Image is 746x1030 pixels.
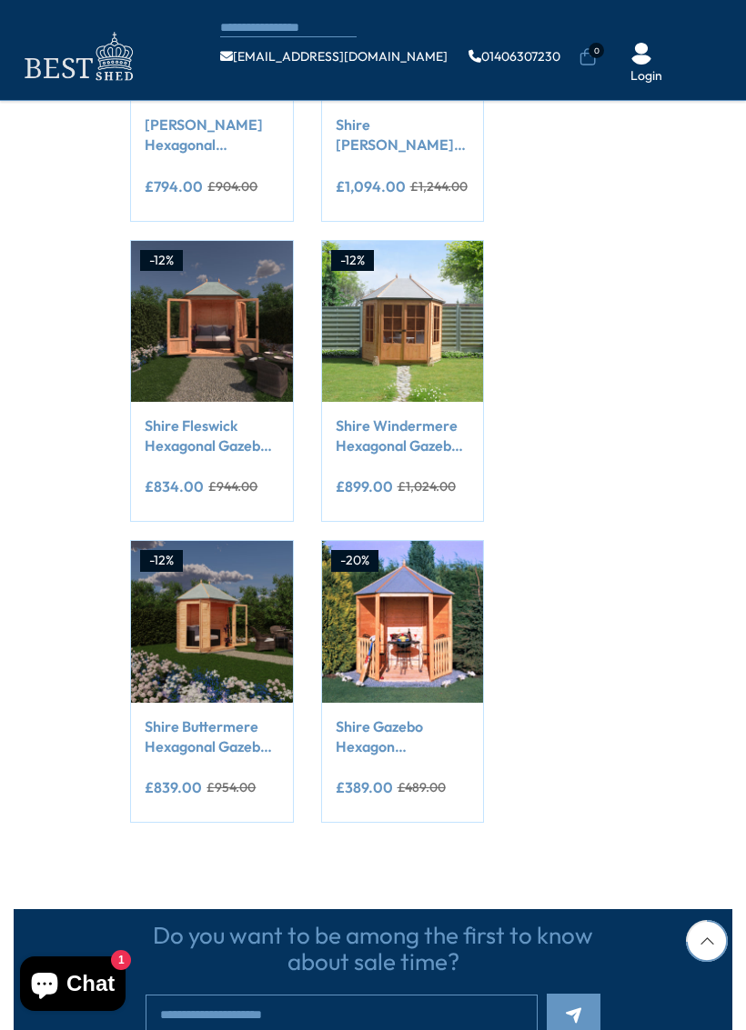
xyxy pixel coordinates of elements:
[145,179,203,194] ins: £794.00
[145,479,204,494] ins: £834.00
[145,716,278,757] a: Shire Buttermere Hexagonal Gazebo Summerhouse 8x7 Double doors 12mm Cladding
[579,48,597,66] a: 0
[207,180,257,193] del: £904.00
[398,480,456,493] del: £1,024.00
[336,780,393,795] ins: £389.00
[331,550,378,572] div: -20%
[146,923,600,975] h3: Do you want to be among the first to know about sale time?
[410,180,468,193] del: £1,244.00
[140,550,183,572] div: -12%
[140,250,183,272] div: -12%
[15,956,131,1015] inbox-online-store-chat: Shopify online store chat
[398,781,446,794] del: £489.00
[336,115,469,155] a: Shire [PERSON_NAME] Hexagonal Gazebo Summerhouse 8x7 12mm Cladding
[331,250,374,272] div: -12%
[336,179,406,194] ins: £1,094.00
[336,479,393,494] ins: £899.00
[336,716,469,757] a: Shire Gazebo Hexagon Summerhouse
[14,27,141,86] img: logo
[145,415,278,456] a: Shire Fleswick Hexagonal Gazebo Summerhouse 8x7 Double doors 12mm Cladding
[145,780,202,795] ins: £839.00
[469,50,560,63] a: 01406307230
[336,415,469,456] a: Shire Windermere Hexagonal Gazebo Summerhouse 8x7 Double doors 12mm Cladding
[145,115,278,155] a: [PERSON_NAME] Hexagonal Summerhouse 6x6 12mm Cladding
[207,781,256,794] del: £954.00
[208,480,257,493] del: £944.00
[220,50,448,63] a: [EMAIL_ADDRESS][DOMAIN_NAME]
[630,43,652,65] img: User Icon
[322,541,483,702] img: Shire Gazebo Hexagon Summerhouse - Best Shed
[589,43,604,58] span: 0
[630,67,662,85] a: Login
